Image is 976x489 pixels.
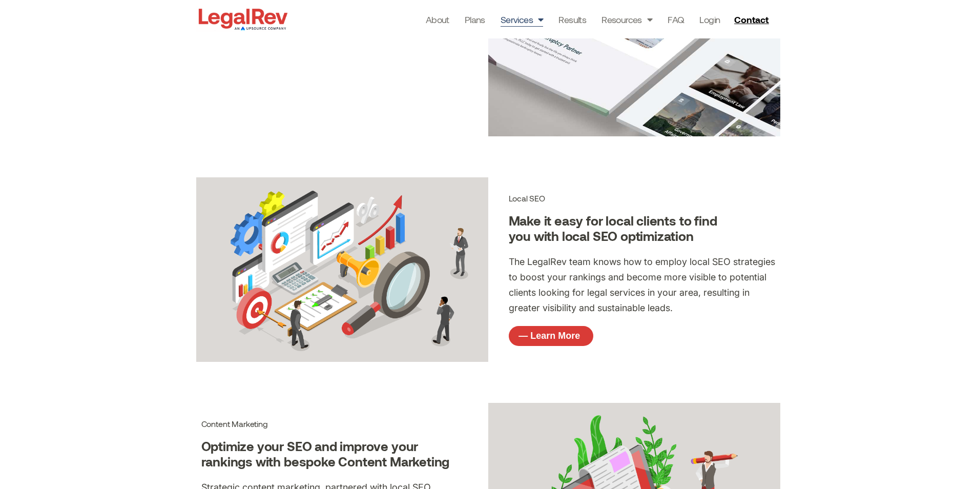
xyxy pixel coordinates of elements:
[558,12,586,27] a: Results
[518,331,580,340] span: — Learn More
[509,326,593,347] a: — Learn More
[734,15,769,24] span: Contact
[201,419,468,429] h3: Content Marketing
[201,439,468,470] h4: Optimize your SEO and improve your rankings with bespoke Content Marketing
[426,12,449,27] a: About
[509,254,775,316] p: The LegalRev team knows how to employ local SEO strategies to boost your rankings and become more...
[668,12,684,27] a: FAQ
[509,193,775,203] h3: Local SEO
[601,12,652,27] a: Resources
[730,11,775,28] a: Contact
[426,12,720,27] nav: Menu
[509,213,739,244] h4: Make it easy for local clients to find you with local SEO optimization
[501,12,544,27] a: Services
[465,12,485,27] a: Plans
[699,12,720,27] a: Login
